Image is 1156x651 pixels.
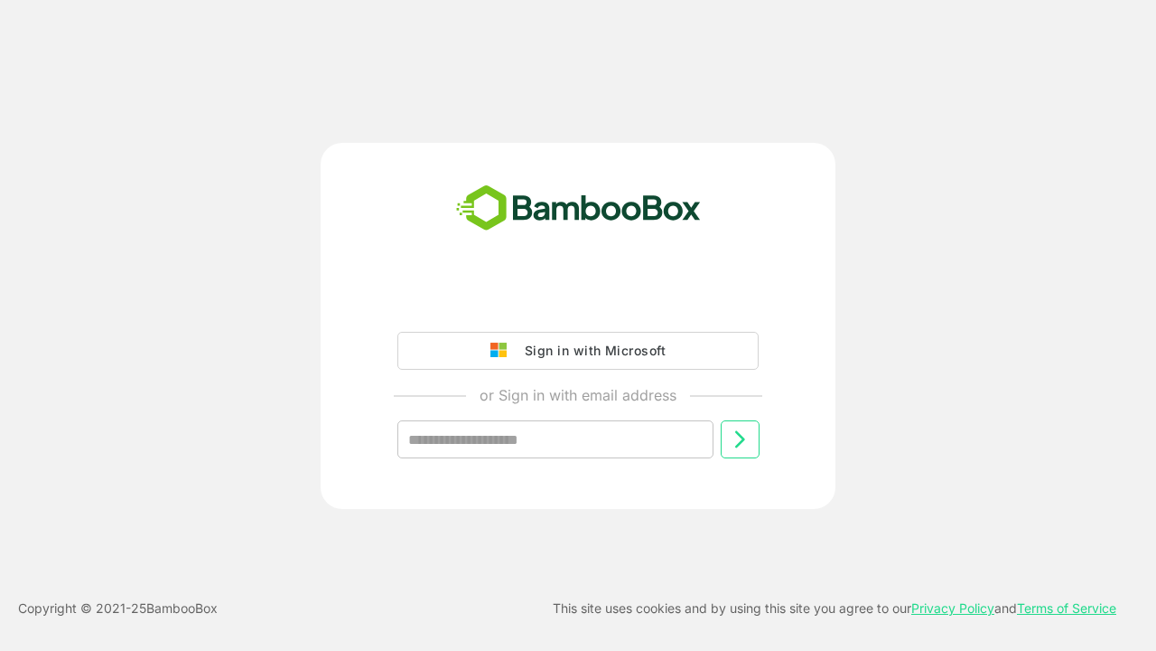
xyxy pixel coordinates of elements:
button: Sign in with Microsoft [397,332,759,370]
img: google [490,343,516,359]
div: Sign in with Microsoft [516,339,666,363]
p: Copyright © 2021- 25 BambooBox [18,598,218,619]
img: bamboobox [446,179,711,239]
a: Privacy Policy [911,600,994,616]
p: or Sign in with email address [480,384,676,406]
a: Terms of Service [1017,600,1116,616]
p: This site uses cookies and by using this site you agree to our and [553,598,1116,619]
